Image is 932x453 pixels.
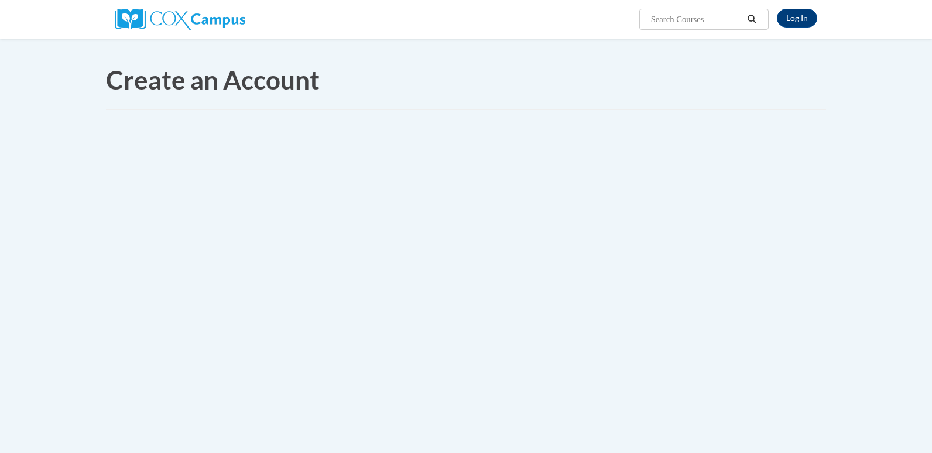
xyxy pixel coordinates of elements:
[115,9,245,30] img: Cox Campus
[650,12,743,26] input: Search Courses
[747,15,758,24] i: 
[106,64,320,95] span: Create an Account
[777,9,817,28] a: Log In
[743,12,761,26] button: Search
[115,13,245,23] a: Cox Campus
